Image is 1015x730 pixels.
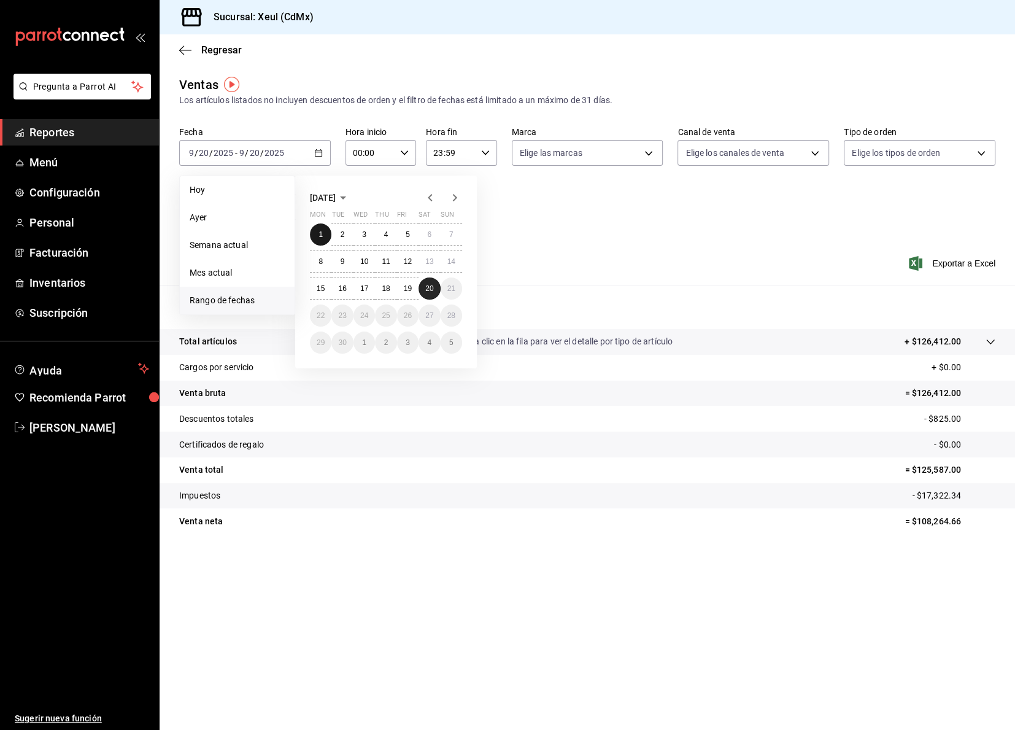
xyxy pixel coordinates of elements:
abbr: September 9, 2025 [341,257,345,266]
span: / [195,148,198,158]
abbr: September 19, 2025 [404,284,412,293]
abbr: September 10, 2025 [360,257,368,266]
span: Hoy [190,184,285,196]
span: - [235,148,237,158]
span: Rango de fechas [190,294,285,307]
button: September 16, 2025 [331,278,353,300]
button: September 27, 2025 [419,305,440,327]
abbr: September 1, 2025 [318,230,323,239]
p: Descuentos totales [179,413,253,425]
abbr: September 27, 2025 [425,311,433,320]
abbr: September 25, 2025 [382,311,390,320]
span: Pregunta a Parrot AI [33,80,132,93]
button: open_drawer_menu [135,32,145,42]
span: Regresar [201,44,242,56]
button: September 12, 2025 [397,250,419,273]
span: Elige los tipos de orden [852,147,940,159]
button: September 1, 2025 [310,223,331,246]
span: Recomienda Parrot [29,389,149,406]
span: / [245,148,249,158]
abbr: September 12, 2025 [404,257,412,266]
button: September 5, 2025 [397,223,419,246]
button: October 1, 2025 [353,332,375,354]
abbr: September 15, 2025 [317,284,325,293]
button: September 2, 2025 [331,223,353,246]
p: Da clic en la fila para ver el detalle por tipo de artículo [469,335,673,348]
label: Hora inicio [345,128,416,136]
span: / [209,148,213,158]
button: Exportar a Excel [911,256,995,271]
h3: Sucursal: Xeul (CdMx) [204,10,314,25]
button: September 11, 2025 [375,250,396,273]
abbr: Tuesday [331,211,344,223]
abbr: September 11, 2025 [382,257,390,266]
span: Ayer [190,211,285,224]
abbr: September 17, 2025 [360,284,368,293]
p: + $0.00 [932,361,995,374]
span: Elige los canales de venta [685,147,784,159]
abbr: September 23, 2025 [338,311,346,320]
span: Suscripción [29,305,149,321]
input: -- [198,148,209,158]
span: Menú [29,154,149,171]
abbr: September 13, 2025 [425,257,433,266]
p: - $0.00 [934,438,995,451]
button: September 23, 2025 [331,305,353,327]
label: Hora fin [426,128,496,136]
abbr: September 18, 2025 [382,284,390,293]
span: Elige las marcas [520,147,582,159]
p: Resumen [179,300,995,314]
input: ---- [213,148,234,158]
span: Ayuda [29,361,133,376]
button: September 6, 2025 [419,223,440,246]
abbr: Thursday [375,211,388,223]
button: September 25, 2025 [375,305,396,327]
button: September 15, 2025 [310,278,331,300]
button: [DATE] [310,190,350,205]
label: Canal de venta [677,128,829,136]
span: Semana actual [190,239,285,252]
span: Facturación [29,244,149,261]
span: Personal [29,214,149,231]
button: September 7, 2025 [441,223,462,246]
label: Marca [512,128,663,136]
button: September 29, 2025 [310,332,331,354]
button: October 2, 2025 [375,332,396,354]
button: September 4, 2025 [375,223,396,246]
abbr: Monday [310,211,326,223]
p: Impuestos [179,489,220,502]
abbr: September 3, 2025 [362,230,366,239]
button: Regresar [179,44,242,56]
abbr: October 3, 2025 [406,338,410,347]
abbr: October 5, 2025 [449,338,453,347]
p: Venta neta [179,515,223,528]
button: October 3, 2025 [397,332,419,354]
abbr: September 24, 2025 [360,311,368,320]
button: Pregunta a Parrot AI [14,74,151,99]
abbr: Friday [397,211,407,223]
abbr: Wednesday [353,211,368,223]
span: Sugerir nueva función [15,712,149,725]
span: Inventarios [29,274,149,291]
button: September 14, 2025 [441,250,462,273]
p: = $125,587.00 [905,464,995,476]
abbr: September 7, 2025 [449,230,453,239]
label: Fecha [179,128,331,136]
abbr: September 4, 2025 [384,230,388,239]
label: Tipo de orden [844,128,995,136]
abbr: September 29, 2025 [317,338,325,347]
abbr: September 6, 2025 [427,230,431,239]
p: - $825.00 [924,413,995,425]
abbr: September 28, 2025 [447,311,455,320]
button: September 28, 2025 [441,305,462,327]
button: September 19, 2025 [397,278,419,300]
abbr: September 30, 2025 [338,338,346,347]
p: Total artículos [179,335,237,348]
button: September 8, 2025 [310,250,331,273]
input: -- [188,148,195,158]
span: Configuración [29,184,149,201]
button: September 21, 2025 [441,278,462,300]
abbr: October 4, 2025 [427,338,431,347]
abbr: September 16, 2025 [338,284,346,293]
